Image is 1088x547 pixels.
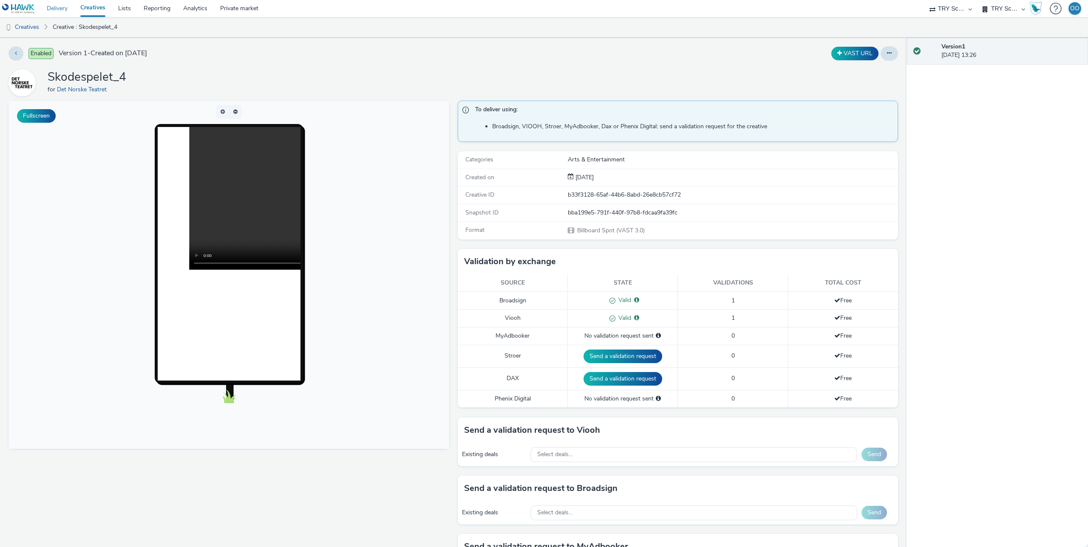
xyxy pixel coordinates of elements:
[17,109,56,123] button: Fullscreen
[492,122,894,131] li: Broadsign, VIOOH, Stroer, MyAdbooker, Dax or Phenix Digital: send a validation request for the cr...
[465,155,493,164] span: Categories
[834,314,852,322] span: Free
[829,47,881,60] div: Duplicate the creative as a VAST URL
[615,296,631,304] span: Valid
[861,448,887,461] button: Send
[656,395,661,403] div: Please select a deal below and click on Send to send a validation request to Phenix Digital.
[458,310,568,327] td: Viooh
[1029,2,1042,15] img: Hawk Academy
[537,451,572,458] span: Select deals...
[572,395,673,403] div: No validation request sent
[1029,2,1045,15] a: Hawk Academy
[464,424,600,437] h3: Send a validation request to Viooh
[584,350,662,363] button: Send a validation request
[464,255,556,268] h3: Validation by exchange
[537,509,572,516] span: Select deals...
[462,508,527,517] div: Existing deals
[465,191,494,199] span: Creative ID
[10,70,34,95] img: Det Norske Teatret
[834,374,852,382] span: Free
[458,390,568,407] td: Phenix Digital
[568,155,898,164] div: Arts & Entertainment
[475,105,890,116] span: To deliver using:
[574,173,594,182] div: Creation 28 August 2025, 13:26
[834,352,852,360] span: Free
[941,42,1081,60] div: [DATE] 13:26
[834,296,852,305] span: Free
[8,79,39,87] a: Det Norske Teatret
[48,69,126,85] h1: Skodespelet_4
[678,274,788,292] th: Validations
[465,226,484,234] span: Format
[48,85,57,93] span: for
[462,450,527,459] div: Existing deals
[28,48,54,59] span: Enabled
[656,332,661,340] div: Please select a deal below and click on Send to send a validation request to MyAdbooker.
[458,327,568,345] td: MyAdbooker
[458,292,568,310] td: Broadsign
[465,209,499,217] span: Snapshot ID
[465,173,494,181] span: Created on
[464,482,618,495] h3: Send a validation request to Broadsign
[834,395,852,403] span: Free
[568,209,898,217] div: bba199e5-791f-440f-97b8-fdcaa9fa39fc
[59,48,147,58] span: Version 1 - Created on [DATE]
[788,274,898,292] th: Total cost
[458,367,568,390] td: DAX
[834,332,852,340] span: Free
[4,23,13,32] img: dooh
[941,42,965,51] strong: Version 1
[731,332,735,340] span: 0
[584,372,662,386] button: Send a validation request
[2,3,35,14] img: undefined Logo
[731,314,735,322] span: 1
[568,191,898,199] div: b33f3128-65af-44b6-8abd-26e8cb57cf72
[861,506,887,519] button: Send
[731,296,735,305] span: 1
[731,395,735,403] span: 0
[568,274,678,292] th: State
[48,17,122,37] a: Creative : Skodespelet_4
[458,345,568,367] td: Stroer
[615,314,631,322] span: Valid
[1070,2,1079,15] div: OO
[731,352,735,360] span: 0
[731,374,735,382] span: 0
[576,226,645,234] span: Billboard Spot (VAST 3.0)
[458,274,568,292] th: Source
[57,85,110,93] a: Det Norske Teatret
[574,173,594,181] span: [DATE]
[572,332,673,340] div: No validation request sent
[831,47,878,60] button: VAST URL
